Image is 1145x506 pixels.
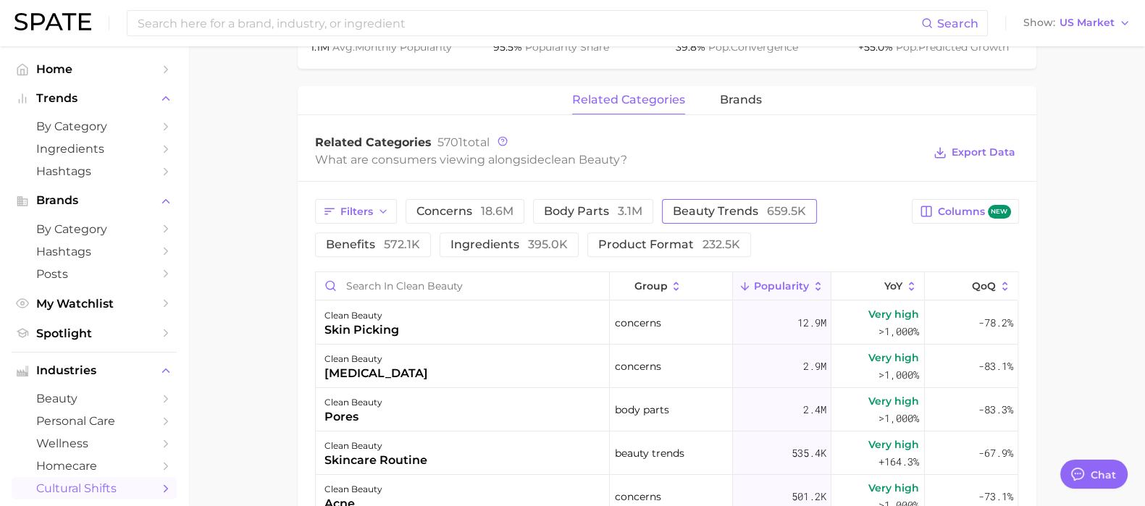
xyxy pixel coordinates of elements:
div: pores [324,408,382,426]
div: clean beauty [324,307,399,324]
span: 659.5k [767,204,806,218]
span: >1,000% [878,368,919,381]
abbr: average [332,41,355,54]
span: concerns [615,358,661,375]
a: beauty [12,387,177,410]
a: by Category [12,115,177,138]
span: Search [937,17,978,30]
span: -83.3% [978,401,1012,418]
a: Hashtags [12,240,177,263]
span: -83.1% [978,358,1012,375]
input: Search in clean beauty [316,272,609,300]
span: +164.3% [878,453,919,471]
span: new [988,205,1011,219]
span: US Market [1060,19,1115,27]
span: Export Data [952,146,1015,159]
span: 2.9m [802,358,826,375]
span: cultural shifts [36,481,152,495]
span: body parts [544,206,642,217]
span: by Category [36,222,152,236]
span: Home [36,62,152,76]
span: concerns [416,206,513,217]
span: Related Categories [315,135,432,149]
span: benefits [326,239,420,250]
button: clean beauty[MEDICAL_DATA]concerns2.9mVery high>1,000%-83.1% [316,345,1018,388]
button: Trends [12,88,177,109]
span: 501.2k [791,488,826,505]
span: homecare [36,459,152,473]
span: Trends [36,92,152,105]
span: 395.0k [528,237,568,251]
span: Hashtags [36,164,152,178]
span: Very high [868,305,919,323]
button: clean beautyskin pickingconcerns12.9mVery high>1,000%-78.2% [316,301,1018,345]
div: clean beauty [324,481,382,498]
img: SPATE [14,13,91,30]
span: +55.0% [858,41,896,54]
div: [MEDICAL_DATA] [324,365,428,382]
span: YoY [884,280,902,292]
span: 572.1k [384,237,420,251]
div: skin picking [324,321,399,339]
span: 2.4m [802,401,826,418]
button: clean beautyskincare routinebeauty trends535.4kVery high+164.3%-67.9% [316,431,1018,475]
button: group [610,272,733,300]
span: -73.1% [978,488,1012,505]
span: beauty trends [673,206,806,217]
span: popularity share [525,41,609,54]
a: personal care [12,410,177,432]
span: convergence [708,41,798,54]
button: Industries [12,360,177,381]
abbr: popularity index [708,41,731,54]
span: Brands [36,194,152,207]
span: wellness [36,437,152,450]
span: Very high [868,392,919,410]
span: by Category [36,119,152,133]
span: Show [1023,19,1055,27]
span: >1,000% [878,324,919,338]
span: 12.9m [797,314,826,332]
span: Very high [868,479,919,497]
span: Posts [36,267,152,281]
abbr: popularity index [896,41,918,54]
span: Ingredients [36,142,152,156]
span: Popularity [754,280,809,292]
span: beauty [36,392,152,405]
span: monthly popularity [332,41,452,54]
span: ingredients [450,239,568,250]
span: Very high [868,436,919,453]
span: Industries [36,364,152,377]
span: Columns [937,205,1010,219]
a: cultural shifts [12,477,177,499]
a: Hashtags [12,160,177,182]
a: homecare [12,455,177,477]
span: personal care [36,414,152,428]
span: brands [720,93,762,106]
span: product format [598,239,740,250]
button: Brands [12,190,177,211]
span: Spotlight [36,326,152,340]
span: >1,000% [878,411,919,425]
span: Filters [340,206,373,218]
a: Home [12,58,177,80]
a: by Category [12,218,177,240]
a: My Watchlist [12,292,177,315]
a: wellness [12,432,177,455]
span: 95.5% [493,41,525,54]
div: clean beauty [324,394,382,411]
span: My Watchlist [36,297,152,311]
span: -67.9% [978,444,1012,462]
span: 18.6m [481,204,513,218]
span: 1.1m [311,41,332,54]
button: YoY [831,272,925,300]
span: concerns [615,488,661,505]
button: Export Data [930,143,1018,163]
span: clean beauty [545,153,621,166]
span: concerns [615,314,661,332]
button: Popularity [733,272,831,300]
span: 3.1m [618,204,642,218]
button: QoQ [925,272,1018,300]
span: predicted growth [896,41,1009,54]
div: clean beauty [324,350,428,368]
span: QoQ [972,280,996,292]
